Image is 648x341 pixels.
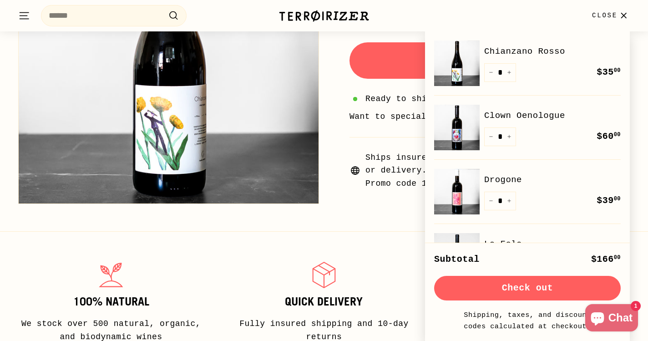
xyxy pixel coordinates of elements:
[349,42,630,79] button: Add to cart
[484,45,621,58] a: Chianzano Rosso
[15,295,208,308] h3: 100% Natural
[365,151,630,190] span: Ships insured via UPS, available for local pickup or delivery. Get $30 off shipping on 12-packs -...
[502,127,516,146] button: Increase item quantity by one
[484,127,498,146] button: Reduce item quantity by one
[587,2,635,29] button: Close
[502,192,516,210] button: Increase item quantity by one
[591,252,621,267] div: $166
[434,252,480,267] div: Subtotal
[434,169,480,214] img: Drogone
[614,67,621,74] sup: 00
[597,131,621,142] span: $60
[434,105,480,150] img: Clown Oenologue
[349,110,630,123] li: Want to special order this item?
[614,132,621,138] sup: 00
[484,109,621,122] a: Clown Oenologue
[592,10,618,20] span: Close
[434,41,480,86] img: Chianzano Rosso
[614,254,621,261] sup: 00
[484,192,498,210] button: Reduce item quantity by one
[582,304,641,334] inbox-online-store-chat: Shopify online store chat
[597,67,621,77] span: $35
[461,310,593,332] small: Shipping, taxes, and discount codes calculated at checkout.
[228,295,420,308] h3: Quick delivery
[434,233,480,279] img: Le Fole
[614,196,621,202] sup: 00
[597,195,621,206] span: $39
[484,173,621,187] a: Drogone
[365,92,432,106] span: Ready to ship
[434,276,621,300] button: Check out
[484,237,621,251] a: Le Fole
[502,63,516,82] button: Increase item quantity by one
[484,63,498,82] button: Reduce item quantity by one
